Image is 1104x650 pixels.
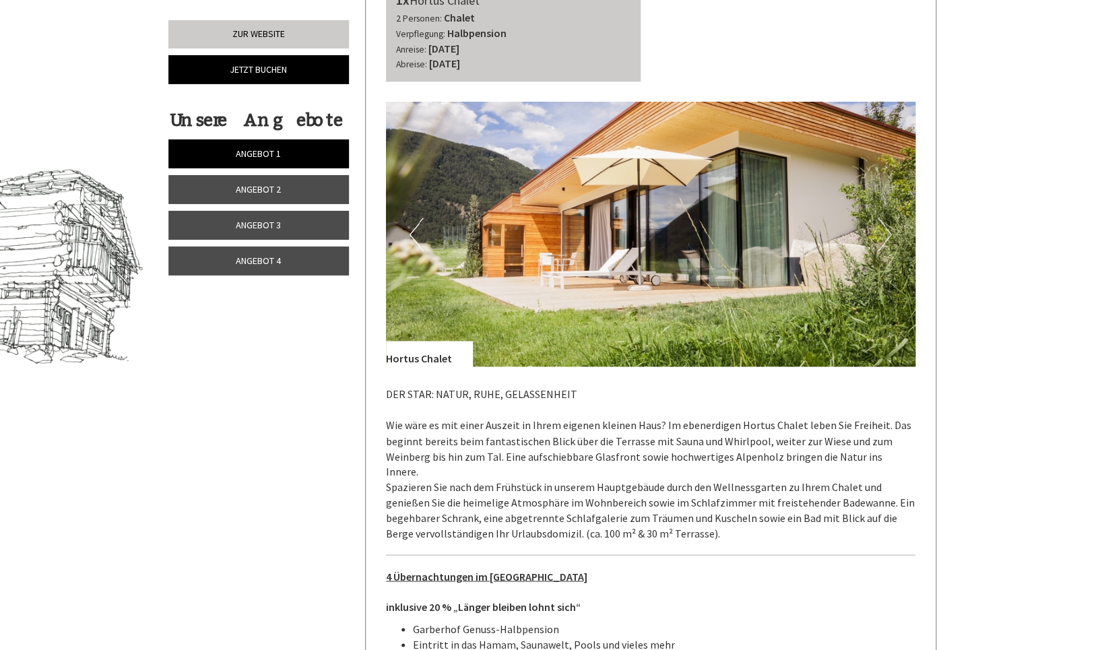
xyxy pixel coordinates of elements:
[236,183,281,195] span: Angebot 2
[236,219,281,231] span: Angebot 3
[386,599,581,613] strong: inklusive 20 % „Länger bleiben lohnt sich“
[444,11,475,24] b: Chalet
[429,57,460,70] b: [DATE]
[386,569,587,583] u: 4 Übernachtungen im [GEOGRAPHIC_DATA]
[386,341,472,366] div: Hortus Chalet
[878,218,892,251] button: Next
[396,59,427,70] small: Abreise:
[428,42,459,55] b: [DATE]
[447,26,507,40] b: Halbpension
[168,108,345,133] div: Unsere Angebote
[396,13,442,24] small: 2 Personen:
[168,20,349,48] a: Zur Website
[396,44,426,55] small: Anreise:
[386,387,915,540] p: DER STAR: NATUR, RUHE, GELASSENHEIT Wie wäre es mit einer Auszeit in Ihrem eigenen kleinen Haus? ...
[410,218,424,251] button: Previous
[236,148,281,160] span: Angebot 1
[168,55,349,84] a: Jetzt buchen
[413,621,915,637] li: Garberhof Genuss-Halbpension
[236,255,281,267] span: Angebot 4
[396,28,445,40] small: Verpflegung:
[386,102,915,366] img: image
